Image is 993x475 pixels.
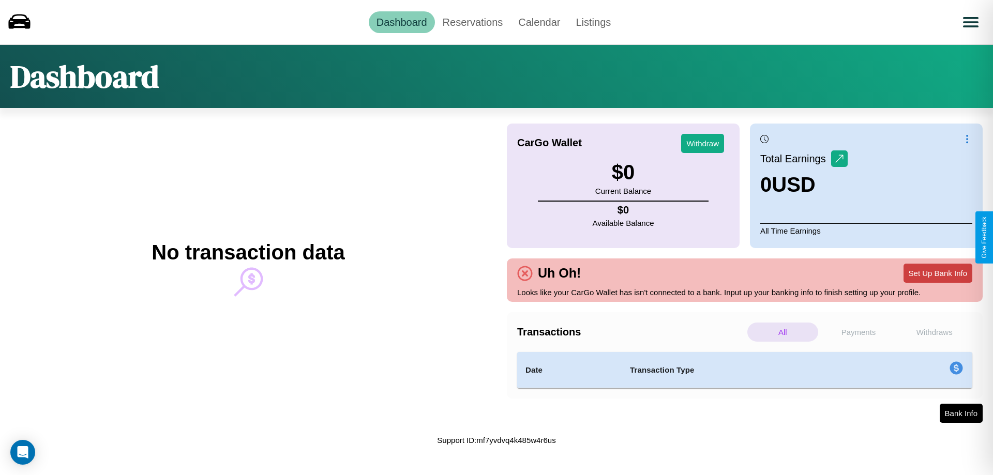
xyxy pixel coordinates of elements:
[760,173,848,196] h3: 0 USD
[533,266,586,281] h4: Uh Oh!
[517,326,745,338] h4: Transactions
[10,55,159,98] h1: Dashboard
[517,137,582,149] h4: CarGo Wallet
[899,323,970,342] p: Withdraws
[904,264,972,283] button: Set Up Bank Info
[437,433,555,447] p: Support ID: mf7yvdvq4k485w4r6us
[823,323,894,342] p: Payments
[435,11,511,33] a: Reservations
[593,216,654,230] p: Available Balance
[369,11,435,33] a: Dashboard
[956,8,985,37] button: Open menu
[568,11,619,33] a: Listings
[940,404,983,423] button: Bank Info
[595,184,651,198] p: Current Balance
[517,352,972,388] table: simple table
[525,364,613,376] h4: Date
[681,134,724,153] button: Withdraw
[981,217,988,258] div: Give Feedback
[517,285,972,299] p: Looks like your CarGo Wallet has isn't connected to a bank. Input up your banking info to finish ...
[630,364,865,376] h4: Transaction Type
[152,241,344,264] h2: No transaction data
[760,149,831,168] p: Total Earnings
[593,204,654,216] h4: $ 0
[10,440,35,465] div: Open Intercom Messenger
[747,323,818,342] p: All
[595,161,651,184] h3: $ 0
[510,11,568,33] a: Calendar
[760,223,972,238] p: All Time Earnings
